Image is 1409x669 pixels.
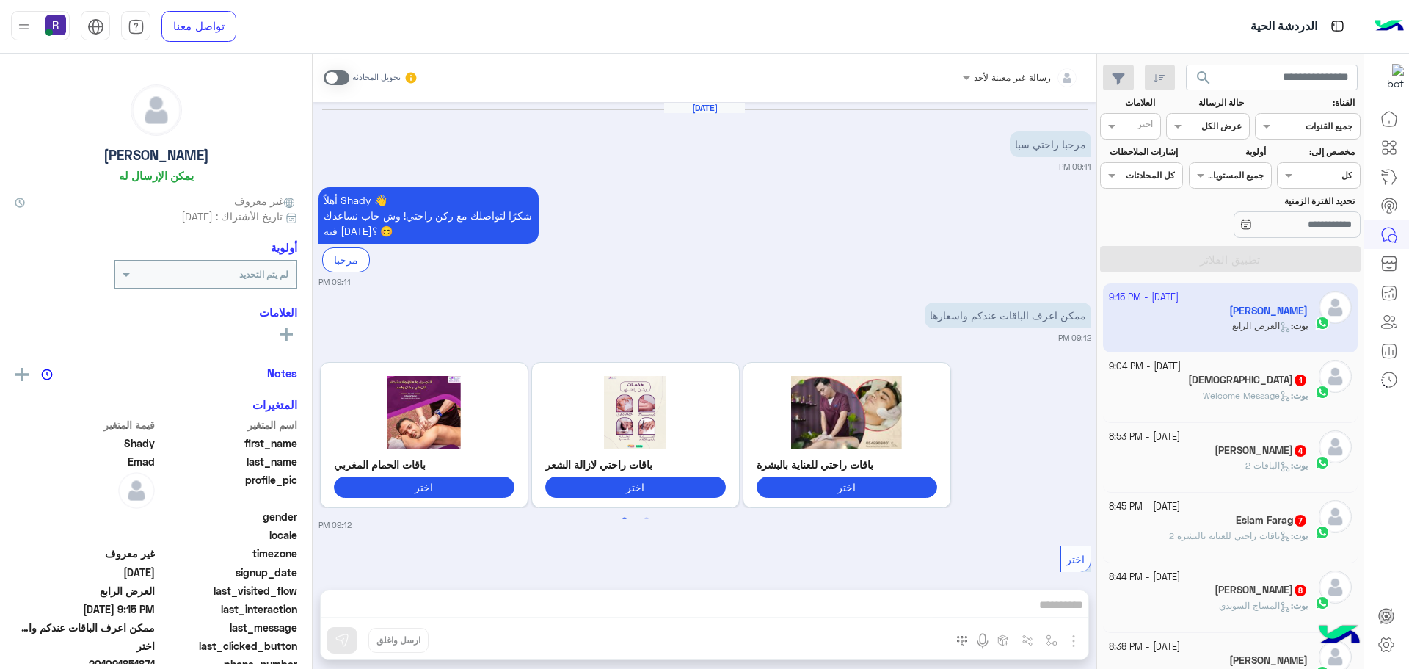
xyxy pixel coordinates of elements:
p: 30/9/2025, 9:11 PM [1010,131,1091,157]
h6: يمكن الإرسال له [119,169,194,182]
img: defaultAdmin.png [1319,360,1352,393]
span: 8 [1295,585,1306,596]
img: defaultAdmin.png [118,472,155,509]
b: : [1291,530,1308,541]
span: اختر [1066,553,1085,565]
img: tab [128,18,145,35]
span: 4 [1295,445,1306,457]
h5: [PERSON_NAME] [103,147,209,164]
span: اختر [15,638,155,654]
span: locale [158,527,298,543]
label: القناة: [1257,96,1355,109]
img: defaultAdmin.png [1319,500,1352,533]
span: first_name [158,435,298,451]
p: باقات الحمام المغربي [334,457,514,472]
small: 09:12 PM [318,519,352,531]
small: [DATE] - 8:38 PM [1109,640,1180,654]
button: تطبيق الفلاتر [1100,246,1361,272]
span: null [15,527,155,543]
h6: العلامات [15,305,297,319]
img: defaultAdmin.png [131,85,181,135]
small: 09:11 PM [1059,161,1091,173]
h5: Eslam Farag [1236,514,1308,527]
small: 09:12 PM [1058,332,1091,344]
span: الباقات 2 [1245,460,1291,471]
label: حالة الرسالة [1168,96,1244,109]
b: : [1291,460,1308,471]
small: تحويل المحادثة [352,72,401,84]
a: تواصل معنا [161,11,236,42]
span: باقات راحتي للعناية بالبشرة 2 [1169,530,1291,541]
span: signup_date [158,565,298,580]
b: لم يتم التحديد [239,269,288,280]
button: اختر [757,477,937,498]
h5: Allaah [1188,374,1308,386]
img: defaultAdmin.png [1319,430,1352,463]
span: رسالة غير معينة لأحد [974,72,1051,83]
span: 7 [1295,515,1306,527]
small: [DATE] - 8:45 PM [1109,500,1180,514]
span: last_message [158,620,298,635]
span: search [1195,69,1212,87]
small: [DATE] - 8:44 PM [1109,571,1180,585]
button: 2 of 2 [639,512,654,527]
p: 30/9/2025, 9:12 PM [925,303,1091,328]
img: 322853014244696 [1377,64,1404,90]
label: العلامات [1102,96,1155,109]
span: last_visited_flow [158,583,298,599]
h5: Bilal Arshad Butt [1215,584,1308,596]
span: last_clicked_button [158,638,298,654]
img: tab [87,18,104,35]
span: Emad [15,454,155,469]
span: Welcome Message [1203,390,1291,401]
button: 1 of 2 [617,512,632,527]
small: [DATE] - 9:04 PM [1109,360,1181,374]
div: اختر [1137,117,1155,134]
label: مخصص إلى: [1279,145,1355,159]
p: الدردشة الحية [1250,17,1317,37]
span: المساج السويدي [1219,600,1291,611]
img: profile [15,18,33,36]
span: غير معروف [234,193,297,209]
button: search [1186,65,1222,96]
img: userImage [45,15,66,35]
span: 2025-09-30T18:11:59.092Z [15,565,155,580]
p: باقات راحتي للعناية بالبشرة [757,457,937,472]
span: last_interaction [158,601,298,617]
span: timezone [158,546,298,561]
span: 2025-09-30T18:15:11.844Z [15,601,155,617]
p: 30/9/2025, 9:11 PM [318,187,539,244]
h6: المتغيرات [252,398,297,411]
img: add [15,368,29,381]
b: : [1291,390,1308,401]
div: مرحبا [322,247,370,272]
img: Logo [1375,11,1404,42]
span: ممكن اعرف الباقات عندكم واسعارها [15,620,155,635]
h5: ابو يزن الكاهلي [1215,444,1308,457]
img: Q2FwdHVyZSAoNSkucG5n.png [334,376,514,449]
label: أولوية [1190,145,1266,159]
img: Q2FwdHVyZSAoNikucG5n.png [545,376,726,449]
span: تاريخ الأشتراك : [DATE] [181,209,283,224]
img: WhatsApp [1315,596,1330,610]
img: notes [41,369,53,380]
span: 1 [1295,375,1306,386]
span: العرض الرابع [15,583,155,599]
span: last_name [158,454,298,469]
p: باقات راحتي لازالة الشعر [545,457,726,472]
span: بوت [1293,600,1308,611]
button: اختر [334,477,514,498]
h6: أولوية [271,241,297,254]
span: Shady [15,435,155,451]
span: غير معروف [15,546,155,561]
button: ارسل واغلق [368,628,429,653]
button: اختر [545,477,726,498]
img: WhatsApp [1315,385,1330,399]
span: gender [158,509,298,524]
img: Q2FwdHVyZSAoNykucG5n.png [757,376,937,449]
h6: [DATE] [664,103,745,113]
small: 09:11 PM [318,276,351,288]
img: tab [1328,17,1347,35]
h5: Fakhar Abbas [1229,654,1308,667]
img: defaultAdmin.png [1319,571,1352,604]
